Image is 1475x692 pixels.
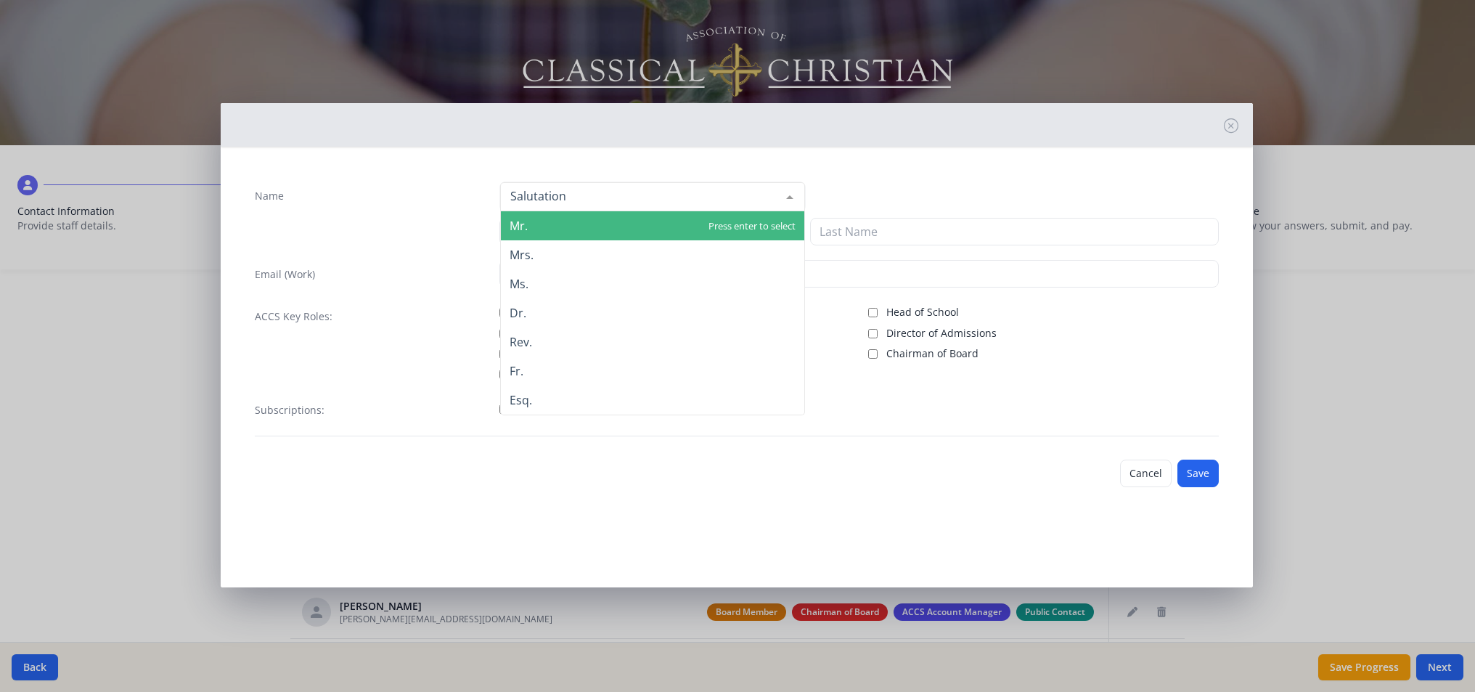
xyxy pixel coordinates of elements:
[499,404,509,414] input: TCD Magazine
[507,189,775,203] input: Salutation
[499,308,509,317] input: ACCS Account Manager
[510,334,532,350] span: Rev.
[255,403,324,418] label: Subscriptions:
[255,189,284,203] label: Name
[510,218,528,234] span: Mr.
[510,392,532,408] span: Esq.
[510,276,528,292] span: Ms.
[499,260,1219,288] input: contact@site.com
[499,370,509,379] input: Billing Contact
[510,247,534,263] span: Mrs.
[499,349,509,359] input: Board Member
[886,326,997,341] span: Director of Admissions
[810,218,1219,245] input: Last Name
[1177,460,1219,487] button: Save
[255,267,315,282] label: Email (Work)
[868,329,878,338] input: Director of Admissions
[255,309,332,324] label: ACCS Key Roles:
[868,308,878,317] input: Head of School
[1120,460,1172,487] button: Cancel
[886,346,978,361] span: Chairman of Board
[886,305,959,319] span: Head of School
[499,329,509,338] input: Public Contact
[499,218,804,245] input: First Name
[510,363,523,379] span: Fr.
[868,349,878,359] input: Chairman of Board
[510,305,526,321] span: Dr.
